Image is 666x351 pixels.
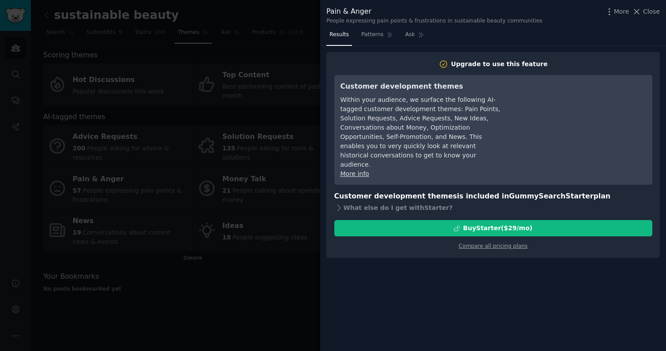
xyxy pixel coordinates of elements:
div: Buy Starter ($ 29 /mo ) [463,224,532,233]
span: More [614,7,629,16]
div: What else do I get with Starter ? [334,202,652,214]
a: More info [340,170,369,177]
div: People expressing pain points & frustrations in sustainable beauty communities [326,17,543,25]
h3: Customer development themes [340,81,501,92]
div: Upgrade to use this feature [451,60,548,69]
div: Within your audience, we surface the following AI-tagged customer development themes: Pain Points... [340,95,501,169]
div: Pain & Anger [326,6,543,17]
iframe: YouTube video player [514,81,646,147]
a: Results [326,28,352,46]
span: Patterns [361,31,383,39]
button: BuyStarter($29/mo) [334,220,652,236]
span: Close [643,7,660,16]
a: Compare all pricing plans [459,243,528,249]
h3: Customer development themes is included in plan [334,191,652,202]
a: Patterns [358,28,396,46]
a: Ask [402,28,427,46]
button: More [605,7,629,16]
span: Results [329,31,349,39]
span: Ask [405,31,415,39]
button: Close [632,7,660,16]
span: GummySearch Starter [509,192,593,200]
